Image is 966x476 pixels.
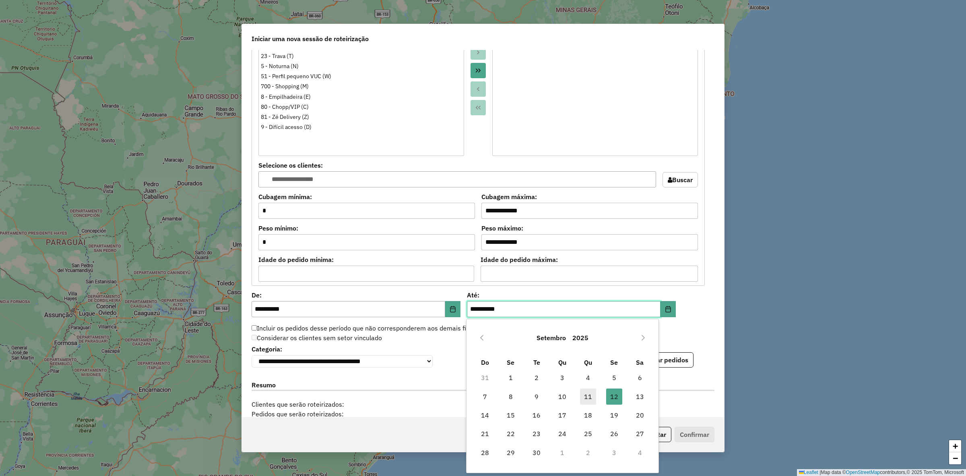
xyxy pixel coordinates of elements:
span: 24 [554,426,570,442]
td: 12 [601,387,627,405]
span: 14 [477,407,493,423]
span: Iniciar uma nova sessão de roteirização [252,34,369,44]
label: Categoria: [252,344,433,354]
span: 18 [580,407,596,423]
label: Idade do pedido máxima: [481,255,698,264]
td: 1 [549,443,575,462]
div: 9 - Difícil acesso (D) [261,123,462,131]
div: 81 - Zé Delivery (Z) [261,113,462,121]
button: Choose Date [661,301,676,317]
label: Idade do pedido mínima: [258,255,474,264]
div: 5 - Noturna (N) [261,62,462,71]
span: 22 [503,426,519,442]
a: Zoom in [949,440,961,452]
button: Buscar [663,172,698,187]
button: Choose Month [533,328,569,347]
span: Do [481,358,489,366]
label: Peso máximo: [481,223,698,233]
div: 0 [444,399,522,409]
label: Incluir os pedidos desse período que não corresponderem aos demais filtro como NR [252,323,504,333]
button: Next Month [637,331,650,344]
td: 6 [627,368,653,387]
span: 20 [632,407,648,423]
span: Se [507,358,514,366]
label: Cubagem mínima: [258,192,475,202]
td: 5 [601,368,627,387]
span: | [819,470,821,475]
label: Considerar os clientes sem setor vinculado [252,333,382,343]
td: 28 [472,443,498,462]
div: 80 - Chopp/VIP (C) [261,103,462,111]
td: 26 [601,424,627,443]
td: 21 [472,424,498,443]
div: Choose Date [466,319,659,473]
span: 21 [477,426,493,442]
a: Zoom out [949,452,961,464]
span: 11 [580,389,596,405]
span: 16 [528,407,545,423]
td: 14 [472,406,498,424]
td: 15 [498,406,524,424]
span: 1 [503,370,519,386]
td: 30 [524,443,549,462]
span: 27 [632,426,648,442]
td: 8 [498,387,524,405]
span: 23 [528,426,545,442]
td: 4 [627,443,653,462]
span: Qu [558,358,566,366]
span: 13 [632,389,648,405]
td: 17 [549,406,575,424]
td: 13 [627,387,653,405]
span: 3 [554,370,570,386]
span: 29 [503,445,519,461]
div: 700 - Shopping (M) [261,82,462,91]
span: 12 [606,389,622,405]
span: Se [610,358,618,366]
div: 23 - Trava (T) [261,52,462,60]
span: − [953,453,958,463]
span: 17 [554,407,570,423]
button: Move All to Target [471,63,486,78]
td: 3 [549,368,575,387]
span: 8 [503,389,519,405]
span: 26 [606,426,622,442]
td: 22 [498,424,524,443]
label: Selecione os clientes: [258,160,656,170]
span: + [953,441,958,451]
span: 28 [477,445,493,461]
td: 29 [498,443,524,462]
span: 2 [528,370,545,386]
td: 10 [549,387,575,405]
span: 7 [477,389,493,405]
td: 20 [627,406,653,424]
label: Até: [467,290,676,300]
div: Map data © contributors,© 2025 TomTom, Microsoft [797,469,966,476]
span: Pedidos que serão roteirizados: [247,409,444,419]
td: 7 [472,387,498,405]
label: Peso mínimo: [258,223,475,233]
td: 23 [524,424,549,443]
button: Filtrar pedidos [639,352,694,368]
td: 3 [601,443,627,462]
td: 24 [549,424,575,443]
span: 25 [580,426,596,442]
div: 51 - Perfil pequeno VUC (W) [261,72,462,81]
span: 19 [606,407,622,423]
td: 11 [575,387,601,405]
a: OpenStreetMap [846,470,880,475]
td: 4 [575,368,601,387]
td: 9 [524,387,549,405]
button: Choose Year [569,328,592,347]
span: 5 [606,370,622,386]
label: De: [252,290,460,300]
span: Qu [584,358,592,366]
div: 8 - Empilhadeira (E) [261,93,462,101]
button: Choose Date [445,301,460,317]
td: 27 [627,424,653,443]
td: 1 [498,368,524,387]
td: 2 [524,368,549,387]
td: 16 [524,406,549,424]
span: 30 [528,445,545,461]
td: 25 [575,424,601,443]
div: 0 [444,409,522,419]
